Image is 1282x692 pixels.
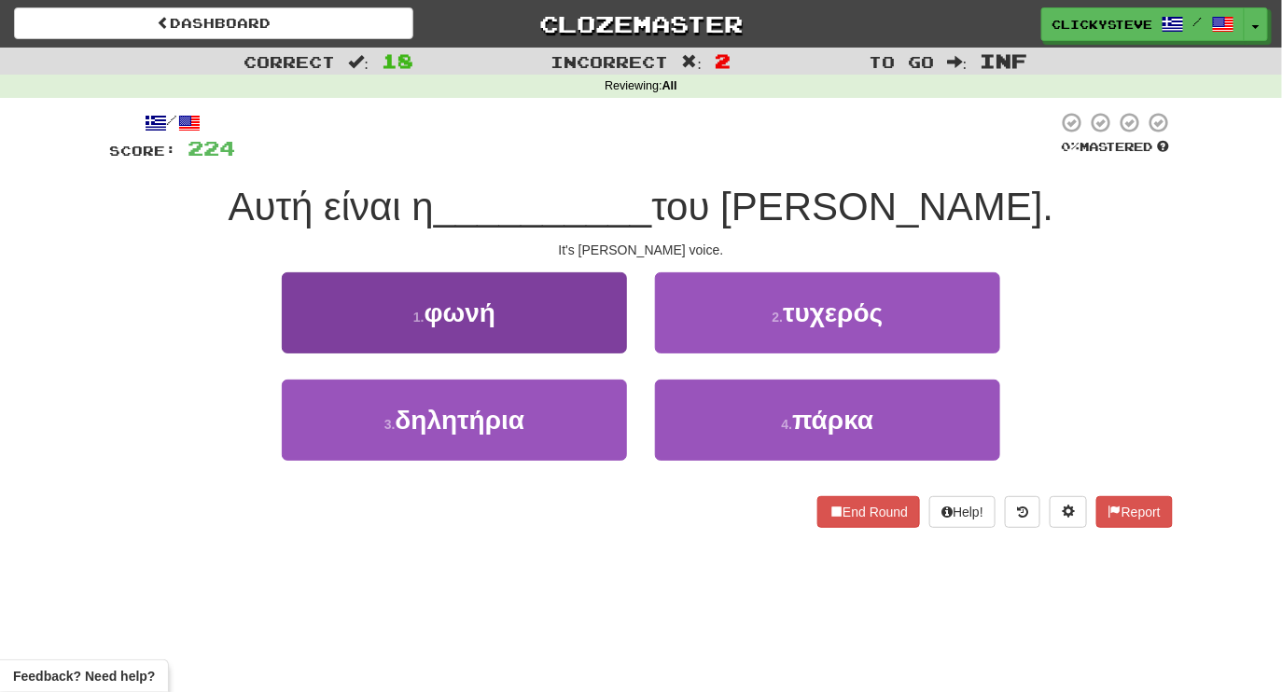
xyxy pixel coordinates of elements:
span: : [348,54,369,70]
span: δηλητήρια [396,406,525,435]
span: Score: [109,143,176,159]
span: / [1193,15,1203,28]
small: 2 . [773,310,784,325]
span: Αυτή είναι η [229,185,434,228]
div: Mastered [1057,139,1173,156]
button: End Round [817,496,920,528]
span: Open feedback widget [13,667,155,685]
span: 0 % [1061,139,1080,154]
div: / [109,111,235,134]
button: 2.τυχερός [655,272,1000,353]
span: φωνή [425,298,495,327]
button: 4.πάρκα [655,380,1000,461]
span: clickysteve [1052,16,1152,33]
span: To go [869,52,934,71]
span: : [947,54,968,70]
span: __________ [434,185,652,228]
small: 4 . [782,417,793,432]
a: clickysteve / [1041,7,1245,41]
span: του [PERSON_NAME]. [651,185,1053,228]
strong: All [662,79,677,92]
span: : [682,54,703,70]
button: 3.δηλητήρια [282,380,627,461]
button: Round history (alt+y) [1005,496,1040,528]
span: πάρκα [792,406,873,435]
span: Correct [244,52,335,71]
span: 18 [382,49,413,72]
small: 3 . [384,417,396,432]
small: 1 . [413,310,425,325]
button: 1.φωνή [282,272,627,353]
span: τυχερός [783,298,883,327]
div: It's [PERSON_NAME] voice. [109,241,1173,259]
button: Report [1096,496,1173,528]
button: Help! [929,496,996,528]
span: Incorrect [551,52,669,71]
a: Dashboard [14,7,413,39]
span: Inf [981,49,1028,72]
span: 224 [188,136,235,159]
span: 2 [715,49,731,72]
a: Clozemaster [441,7,841,40]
